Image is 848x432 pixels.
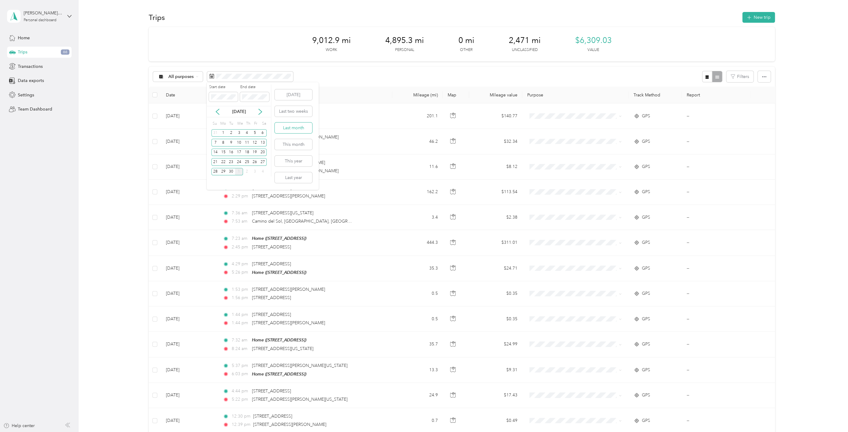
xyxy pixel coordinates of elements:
span: 66 [61,49,69,55]
span: 1:44 pm [232,320,249,326]
td: -- [682,230,751,255]
td: 24.9 [392,383,442,408]
td: $17.43 [469,383,522,408]
span: GPS [642,189,650,195]
span: $6,309.03 [575,36,611,45]
td: 11.6 [392,154,442,180]
div: 3 [251,168,259,176]
div: 2 [243,168,251,176]
div: 21 [211,158,219,166]
td: 0.5 [392,306,442,332]
td: -- [682,306,751,332]
div: We [236,119,243,128]
td: [DATE] [161,281,218,306]
button: [DATE] [275,89,312,100]
span: 1:44 pm [232,311,249,318]
td: $2.38 [469,205,522,230]
span: 4:29 pm [232,261,249,267]
span: Home ([STREET_ADDRESS]) [252,236,306,241]
span: [STREET_ADDRESS] [253,185,292,190]
div: 9 [227,139,235,146]
th: Mileage value [469,87,522,103]
span: [STREET_ADDRESS][PERSON_NAME][US_STATE] [252,363,347,368]
div: Help center [3,422,35,429]
span: 5:26 pm [232,269,249,276]
button: Last year [275,172,312,183]
td: $311.01 [469,230,522,255]
span: GPS [642,367,650,373]
span: 12:39 pm [232,421,250,428]
td: 162.2 [392,180,442,205]
div: Mo [219,119,226,128]
div: 10 [235,139,243,146]
div: 15 [219,149,227,156]
div: 1 [219,129,227,137]
span: 9,012.9 mi [312,36,351,45]
span: 5:22 pm [232,396,249,403]
td: -- [682,205,751,230]
p: Unclassified [512,47,537,53]
td: $24.99 [469,332,522,357]
div: Tu [228,119,234,128]
span: [STREET_ADDRESS][US_STATE] [252,346,313,351]
div: Su [211,119,217,128]
td: [DATE] [161,230,218,255]
span: Home ([STREET_ADDRESS]) [252,337,306,342]
div: 7 [211,139,219,146]
span: [STREET_ADDRESS][PERSON_NAME][US_STATE] [252,397,347,402]
div: 16 [227,149,235,156]
div: 27 [259,158,267,166]
span: 7:36 am [232,210,249,216]
span: GPS [642,113,650,119]
label: End date [240,84,269,90]
span: [STREET_ADDRESS] [252,261,291,267]
td: 3.4 [392,205,442,230]
td: $9.31 [469,357,522,383]
span: Data exports [18,77,44,84]
span: 1:53 pm [232,286,249,293]
span: GPS [642,163,650,170]
div: 22 [219,158,227,166]
div: 5 [251,129,259,137]
span: GPS [642,392,650,399]
span: GPS [642,290,650,297]
button: This year [275,156,312,166]
td: [DATE] [161,103,218,129]
label: Start date [209,84,238,90]
span: GPS [642,316,650,322]
span: 7:23 am [232,235,249,242]
div: 11 [243,139,251,146]
span: [STREET_ADDRESS] [252,388,291,394]
div: 31 [211,129,219,137]
span: Camino del Sol, [GEOGRAPHIC_DATA], [GEOGRAPHIC_DATA], [US_STATE], 93030, [GEOGRAPHIC_DATA] [252,219,461,224]
td: 444.3 [392,230,442,255]
div: Fr [253,119,259,128]
span: 4:44 pm [232,388,249,395]
div: Sa [261,119,267,128]
span: Team Dashboard [18,106,52,112]
th: Map [442,87,469,103]
td: -- [682,383,751,408]
span: 8:24 am [232,345,249,352]
td: 35.7 [392,332,442,357]
td: $0.35 [469,281,522,306]
span: GPS [642,417,650,424]
td: [DATE] [161,180,218,205]
span: Home [18,35,30,41]
div: 29 [219,168,227,176]
div: Th [245,119,251,128]
span: 12:30 pm [232,413,250,420]
td: $140.77 [469,103,522,129]
p: [DATE] [226,108,252,115]
div: 18 [243,149,251,156]
div: 12 [251,139,259,146]
button: This month [275,139,312,150]
th: Report [682,87,751,103]
div: 1 [235,168,243,176]
td: [DATE] [161,383,218,408]
th: Date [161,87,218,103]
div: 20 [259,149,267,156]
td: 46.2 [392,129,442,154]
button: Filters [726,71,753,82]
td: -- [682,332,751,357]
